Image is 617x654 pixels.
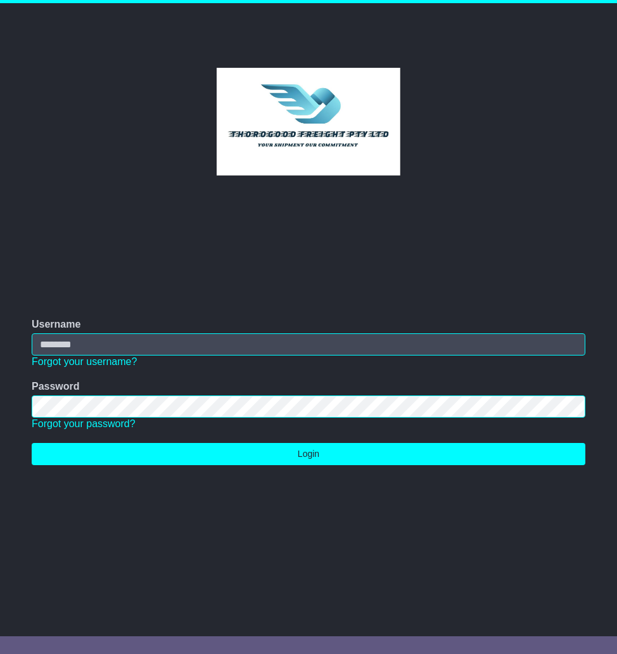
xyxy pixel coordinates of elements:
button: Login [32,443,585,465]
img: Thorogood Freight Pty Ltd [217,68,401,176]
a: Forgot your username? [32,356,137,367]
label: Password [32,380,80,392]
label: Username [32,318,80,330]
a: Forgot your password? [32,418,136,429]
